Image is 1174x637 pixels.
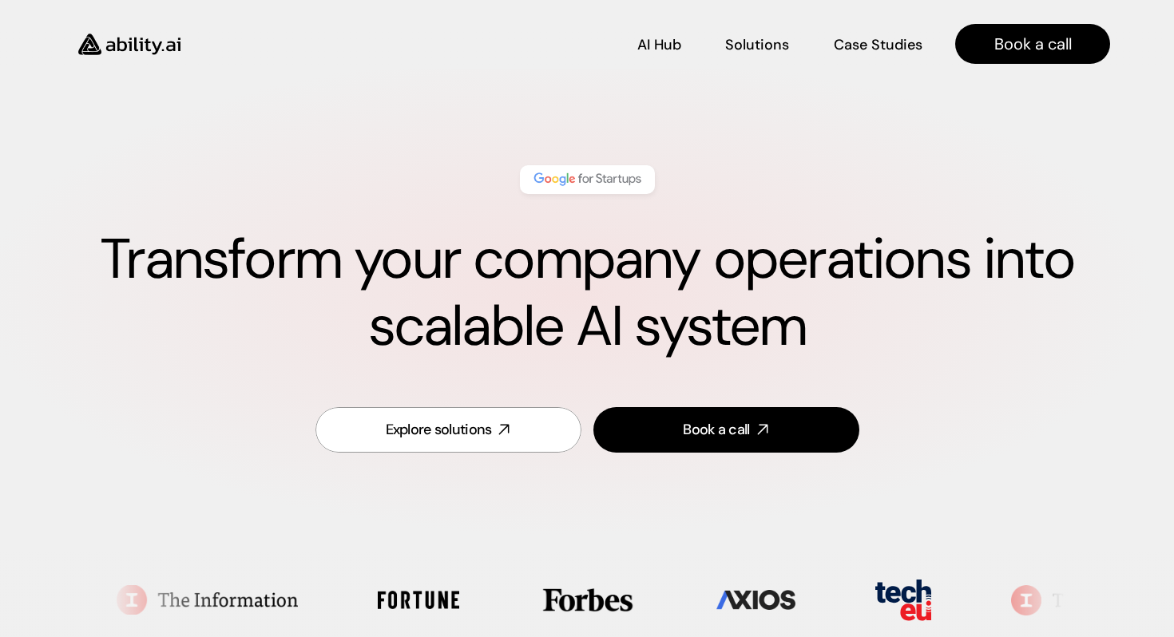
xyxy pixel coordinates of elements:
[994,33,1072,55] p: Book a call
[637,30,681,58] a: AI Hub
[955,24,1110,64] a: Book a call
[833,30,923,58] a: Case Studies
[593,407,859,453] a: Book a call
[637,35,681,55] p: AI Hub
[315,407,581,453] a: Explore solutions
[64,226,1110,360] h1: Transform your company operations into scalable AI system
[725,35,789,55] p: Solutions
[203,24,1110,64] nav: Main navigation
[834,35,922,55] p: Case Studies
[725,30,789,58] a: Solutions
[683,420,749,440] div: Book a call
[386,420,492,440] div: Explore solutions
